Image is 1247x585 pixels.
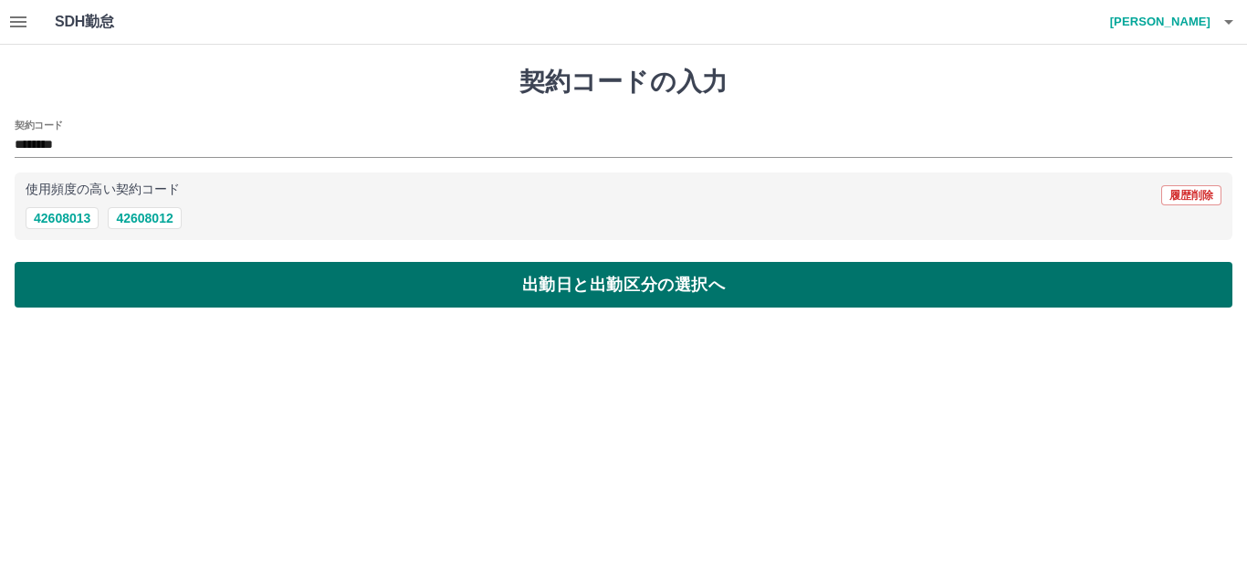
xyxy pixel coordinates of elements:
button: 42608012 [108,207,181,229]
p: 使用頻度の高い契約コード [26,183,180,196]
h1: 契約コードの入力 [15,67,1232,98]
button: 出勤日と出勤区分の選択へ [15,262,1232,308]
h2: 契約コード [15,118,63,132]
button: 履歴削除 [1161,185,1221,205]
button: 42608013 [26,207,99,229]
